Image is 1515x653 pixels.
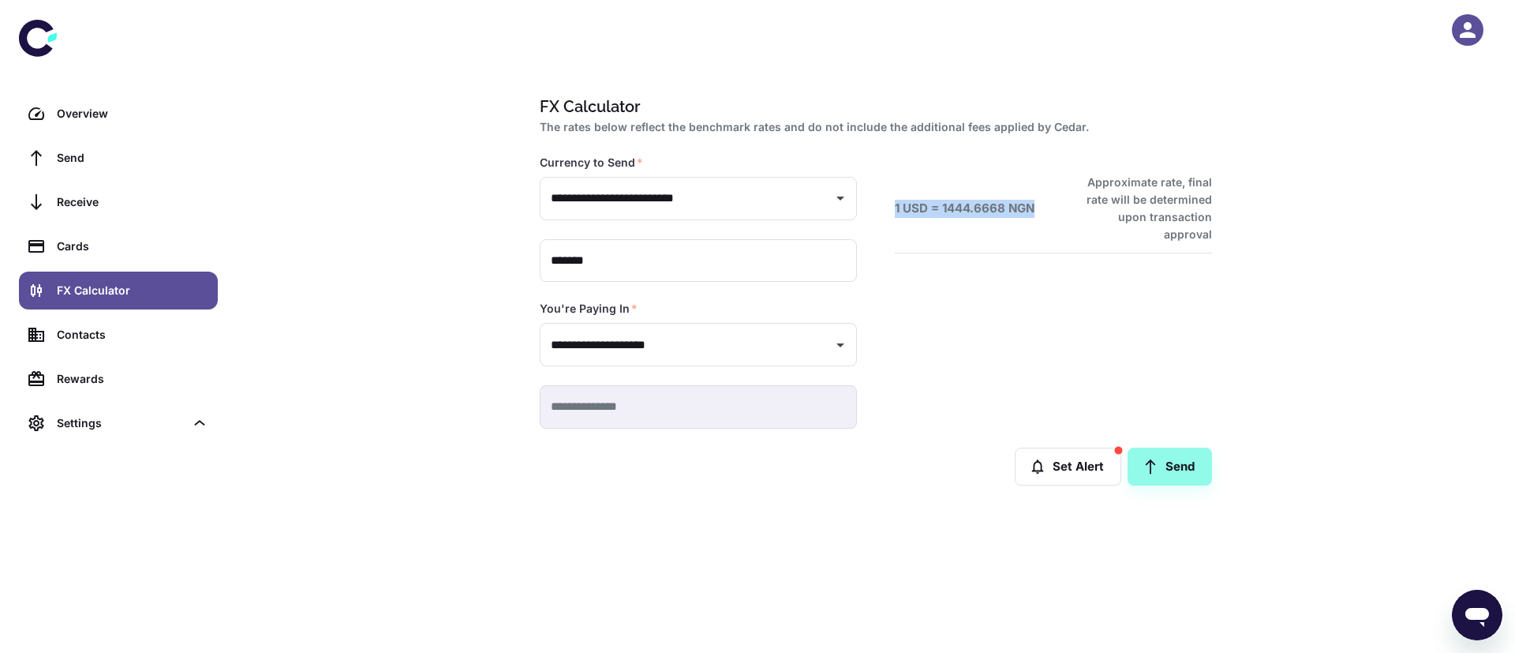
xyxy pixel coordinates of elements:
[19,95,218,133] a: Overview
[540,155,643,171] label: Currency to Send
[829,334,851,356] button: Open
[57,149,208,167] div: Send
[57,193,208,211] div: Receive
[540,301,638,317] label: You're Paying In
[895,200,1034,218] h6: 1 USD = 1444.6668 NGN
[1452,590,1502,640] iframe: Button to launch messaging window
[829,187,851,209] button: Open
[19,183,218,221] a: Receive
[57,415,185,432] div: Settings
[19,272,218,310] a: FX Calculator
[57,370,208,388] div: Rewards
[540,95,1206,118] h1: FX Calculator
[19,227,218,265] a: Cards
[57,105,208,122] div: Overview
[57,282,208,299] div: FX Calculator
[19,404,218,442] div: Settings
[19,139,218,177] a: Send
[19,316,218,354] a: Contacts
[1015,448,1121,486] button: Set Alert
[1069,174,1212,243] h6: Approximate rate, final rate will be determined upon transaction approval
[1128,448,1212,486] a: Send
[57,238,208,255] div: Cards
[57,326,208,343] div: Contacts
[19,360,218,398] a: Rewards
